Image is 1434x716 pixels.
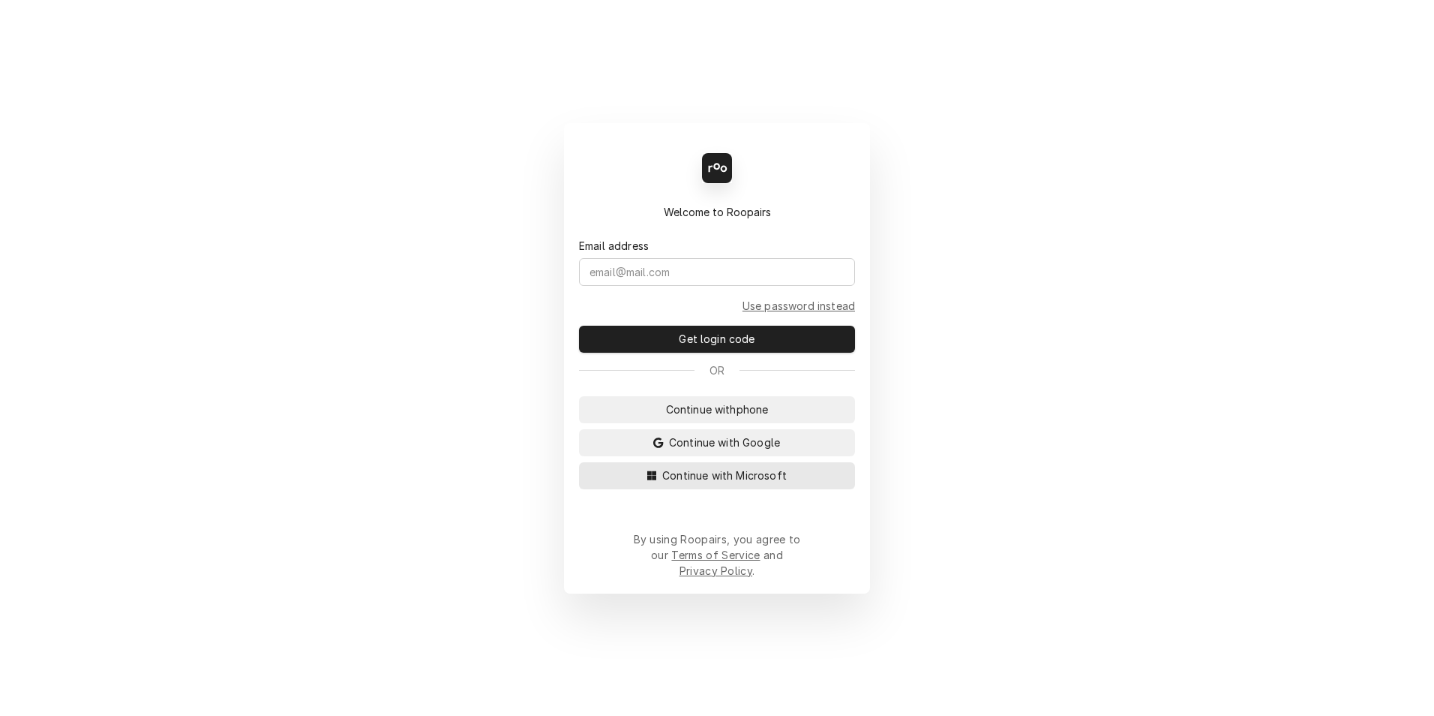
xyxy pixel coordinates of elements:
button: Continue withphone [579,396,855,423]
span: Get login code [676,331,757,347]
button: Continue with Google [579,429,855,456]
div: Welcome to Roopairs [579,204,855,220]
span: Continue with Microsoft [659,468,790,483]
a: Privacy Policy [679,564,752,577]
button: Continue with Microsoft [579,462,855,489]
a: Go to Email and password form [742,298,855,314]
input: email@mail.com [579,258,855,286]
span: Continue with Google [666,435,783,450]
div: Or [579,363,855,378]
div: By using Roopairs, you agree to our and . [633,531,801,579]
span: Continue with phone [663,402,772,417]
a: Terms of Service [671,549,760,561]
button: Get login code [579,326,855,353]
label: Email address [579,238,649,254]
